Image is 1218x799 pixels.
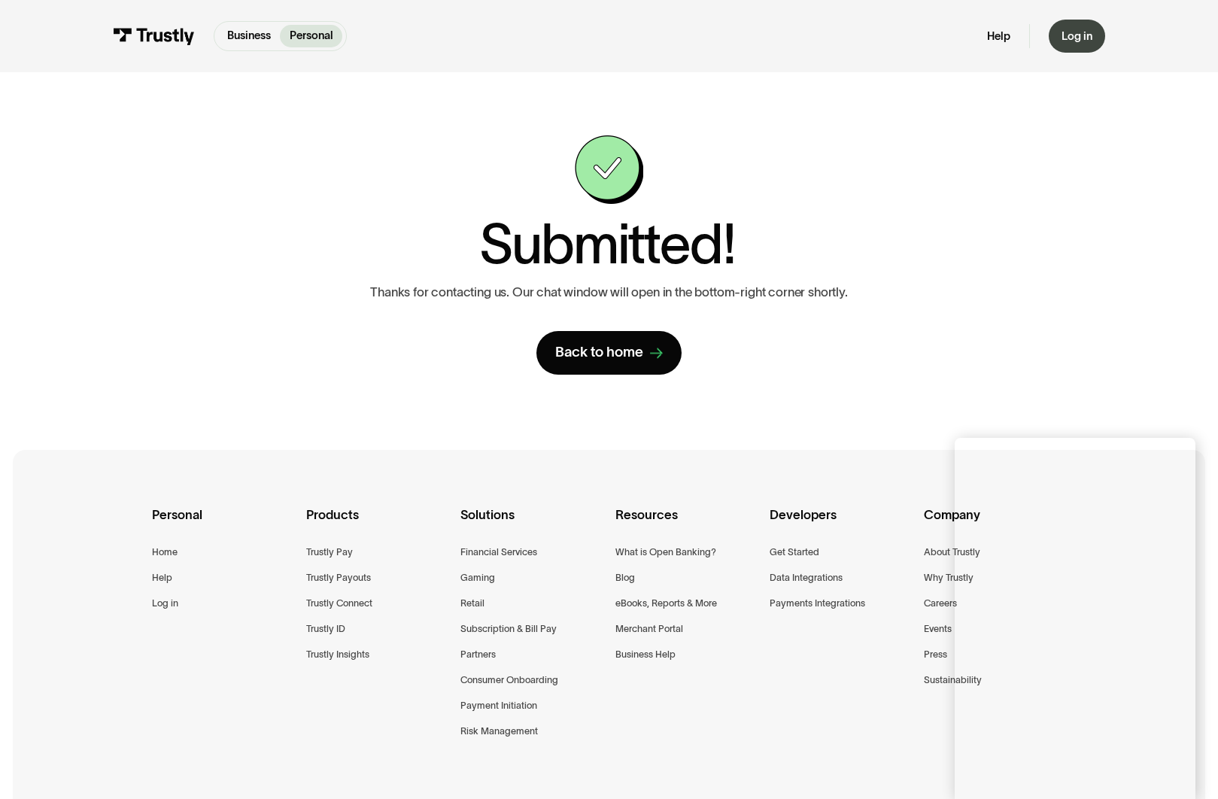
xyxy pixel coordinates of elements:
[113,28,195,45] img: Trustly Logo
[1049,20,1104,53] a: Log in
[370,284,847,299] p: Thanks for contacting us. Our chat window will open in the bottom-right corner shortly.
[152,505,294,544] div: Personal
[615,621,683,638] a: Merchant Portal
[770,596,865,612] a: Payments Integrations
[306,545,353,561] a: Trustly Pay
[306,647,369,664] a: Trustly Insights
[770,570,843,587] a: Data Integrations
[924,545,980,561] a: About Trustly
[306,596,372,612] a: Trustly Connect
[306,505,448,544] div: Products
[924,570,973,587] a: Why Trustly
[460,647,496,664] a: Partners
[460,698,537,715] a: Payment Initiation
[924,647,947,664] a: Press
[460,596,484,612] a: Retail
[555,343,643,361] div: Back to home
[290,28,333,44] p: Personal
[217,25,280,47] a: Business
[306,570,371,587] a: Trustly Payouts
[770,505,912,544] div: Developers
[924,621,952,638] a: Events
[536,331,681,375] a: Back to home
[152,545,178,561] a: Home
[460,673,558,689] a: Consumer Onboarding
[460,545,537,561] a: Financial Services
[460,505,603,544] div: Solutions
[924,505,1066,544] div: Company
[460,621,557,638] a: Subscription & Bill Pay
[615,596,717,612] a: eBooks, Reports & More
[152,596,178,612] a: Log in
[615,647,676,664] a: Business Help
[955,438,1195,799] iframe: Chat Window
[615,545,716,561] a: What is Open Banking?
[615,505,758,544] div: Resources
[460,570,495,587] a: Gaming
[1062,29,1092,44] div: Log in
[770,545,819,561] a: Get Started
[987,29,1010,44] a: Help
[227,28,271,44] p: Business
[306,621,345,638] a: Trustly ID
[479,217,735,272] h1: Submitted!
[924,673,982,689] a: Sustainability
[460,724,538,740] a: Risk Management
[280,25,342,47] a: Personal
[152,570,172,587] a: Help
[615,570,635,587] a: Blog
[924,596,957,612] a: Careers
